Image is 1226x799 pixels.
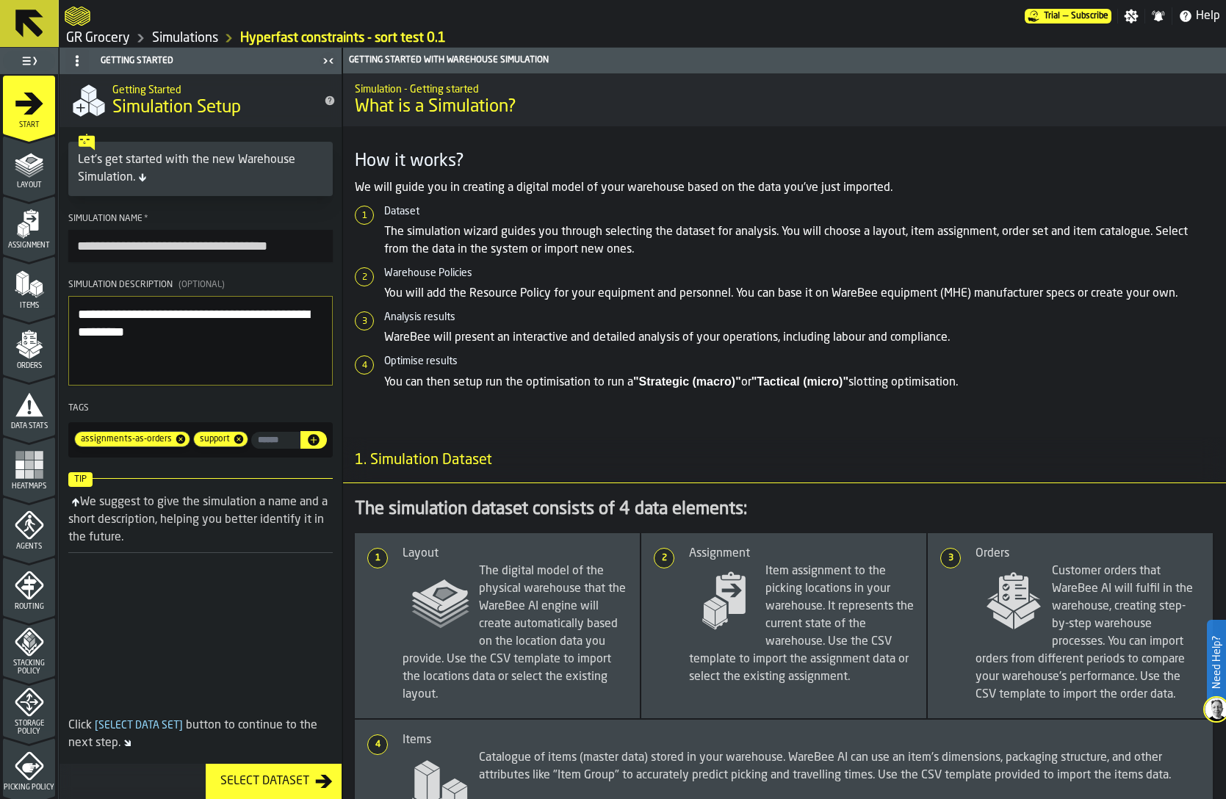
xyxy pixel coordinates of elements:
span: Items [3,302,55,310]
span: Remove tag [175,433,190,445]
span: 4 [369,740,386,750]
span: Tip [68,472,93,487]
div: Getting Started [62,49,318,73]
span: The digital model of the physical warehouse that the WareBee AI engine will create automatically ... [403,563,628,704]
span: 1. Simulation Dataset [343,450,492,471]
div: Orders [976,545,1201,563]
span: assignments-as-orders [75,434,175,444]
div: Simulation Name [68,214,333,224]
span: Storage Policy [3,720,55,736]
span: Start [3,121,55,129]
textarea: Simulation Description(Optional) [68,296,333,386]
li: menu Storage Policy [3,678,55,737]
li: menu Layout [3,136,55,195]
li: menu Heatmaps [3,437,55,496]
a: link-to-/wh/i/e451d98b-95f6-4604-91ff-c80219f9c36d [66,30,130,46]
span: support [194,434,233,444]
header: Getting Started with Warehouse Simulation [343,48,1226,73]
a: link-to-/wh/i/e451d98b-95f6-4604-91ff-c80219f9c36d/pricing/ [1025,9,1111,23]
li: menu Stacking Policy [3,618,55,676]
h3: How it works? [355,150,1214,173]
span: 2 [655,553,673,563]
p: You can then setup run the optimisation to run a or slotting optimisation. [384,373,1214,391]
div: Click button to continue to the next step. [68,717,333,752]
span: — [1063,11,1068,21]
a: logo-header [65,3,90,29]
span: Data Stats [3,422,55,430]
button: button-Select Dataset [206,764,342,799]
span: Orders [3,362,55,370]
span: Customer orders that WareBee AI will fulfil in the warehouse, creating step-by-step warehouse pro... [976,563,1201,704]
span: Trial [1044,11,1060,21]
span: Picking Policy [3,784,55,792]
p: The simulation wizard guides you through selecting the dataset for analysis. You will choose a la... [384,223,1214,258]
button: button- [300,431,327,449]
span: What is a Simulation? [355,95,1214,119]
input: button-toolbar-Simulation Name [68,230,333,262]
span: Remove tag [233,433,248,445]
span: (Optional) [179,281,225,289]
li: menu Assignment [3,196,55,255]
li: menu Start [3,76,55,134]
span: Required [144,214,148,224]
span: Help [1196,7,1220,25]
div: Assignment [689,545,915,563]
li: menu Items [3,256,55,315]
span: Simulation Description [68,281,173,289]
span: Agents [3,543,55,551]
li: menu Agents [3,497,55,556]
li: menu Data Stats [3,377,55,435]
p: WareBee will present an interactive and detailed analysis of your operations, including labour an... [384,329,1214,347]
span: Simulation Setup [112,96,241,120]
span: Select Data Set [92,720,186,731]
label: button-toggle-Close me [318,52,339,70]
h6: Dataset [384,206,1214,217]
label: Need Help? [1208,621,1225,704]
span: Item assignment to the picking locations in your warehouse. It represents the current state of th... [689,563,915,686]
div: title-What is a Simulation? [343,73,1226,126]
li: menu Picking Policy [3,738,55,797]
div: Menu Subscription [1025,9,1111,23]
h3: title-section-1. Simulation Dataset [343,438,1226,483]
div: Layout [403,545,628,563]
label: input-value- [251,432,300,449]
h6: Optimise results [384,355,1214,367]
span: Tags [68,404,89,413]
div: The simulation dataset consists of 4 data elements: [355,498,1214,521]
a: link-to-/wh/i/e451d98b-95f6-4604-91ff-c80219f9c36d/simulations/5af1956d-db5a-4108-bef7-5519505e0a3e [240,30,446,46]
div: Items [403,731,1201,749]
div: We suggest to give the simulation a name and a short description, helping you better identify it ... [68,496,328,543]
strong: "Tactical (micro)" [751,375,848,388]
span: Routing [3,603,55,611]
input: input-value- input-value- [251,432,300,449]
span: Stacking Policy [3,659,55,676]
a: link-to-/wh/i/e451d98b-95f6-4604-91ff-c80219f9c36d [152,30,218,46]
span: Assignment [3,242,55,250]
li: menu Orders [3,317,55,375]
p: We will guide you in creating a digital model of your warehouse based on the data you've just imp... [355,179,1214,197]
span: [ [95,720,98,731]
span: 3 [942,553,959,563]
label: button-toggle-Help [1172,7,1226,25]
label: button-toggle-Settings [1118,9,1144,23]
h2: Sub Title [112,82,312,96]
label: button-toolbar-Simulation Name [68,214,333,262]
h6: Analysis results [384,311,1214,323]
p: You will add the Resource Policy for your equipment and personnel. You can base it on WareBee equ... [384,285,1214,303]
strong: "Strategic (macro)" [633,375,741,388]
span: Layout [3,181,55,189]
span: Heatmaps [3,482,55,491]
div: Let's get started with the new Warehouse Simulation. [78,151,323,187]
div: Select Dataset [214,773,315,790]
h2: Sub Title [355,81,1214,95]
label: button-toggle-Notifications [1145,9,1172,23]
h6: Warehouse Policies [384,267,1214,279]
span: ] [179,720,183,731]
span: 1 [369,553,386,563]
div: title-Simulation Setup [60,74,342,127]
span: Subscribe [1071,11,1108,21]
li: menu Routing [3,557,55,616]
nav: Breadcrumb [65,29,1220,47]
div: Getting Started with Warehouse Simulation [346,55,1223,65]
label: button-toggle-Toggle Full Menu [3,51,55,71]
